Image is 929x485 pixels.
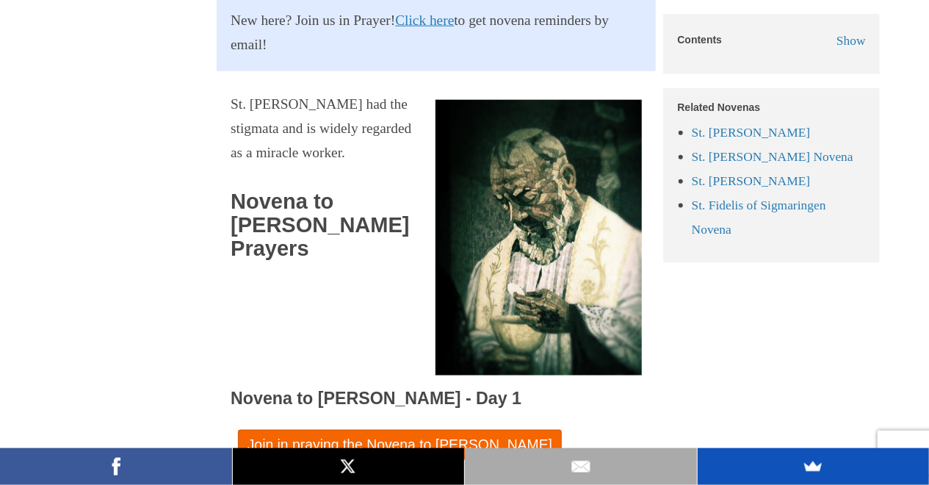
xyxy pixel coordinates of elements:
[570,456,592,478] img: Email
[105,456,127,478] img: Facebook
[692,125,811,140] a: St. [PERSON_NAME]
[435,100,642,376] img: Join in praying the Novena to Padre Pio
[231,93,642,165] p: St. [PERSON_NAME] had the stigmata and is widely regarded as a miracle worker.
[337,456,359,478] img: X
[836,33,866,48] span: Show
[802,456,824,478] img: SumoMe
[692,173,811,188] a: St. [PERSON_NAME]
[465,448,697,485] a: Email
[395,9,454,33] a: Click here
[692,149,853,164] a: St. [PERSON_NAME] Novena
[692,198,826,237] a: St. Fidelis of Sigmaringen Novena
[231,190,642,261] h2: Novena to [PERSON_NAME] Prayers
[233,448,465,485] a: X
[231,389,521,408] span: Novena to [PERSON_NAME] - Day 1
[678,35,723,46] h5: Contents
[678,102,866,113] h5: Related Novenas
[238,430,562,460] a: Join in praying the Novena to [PERSON_NAME]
